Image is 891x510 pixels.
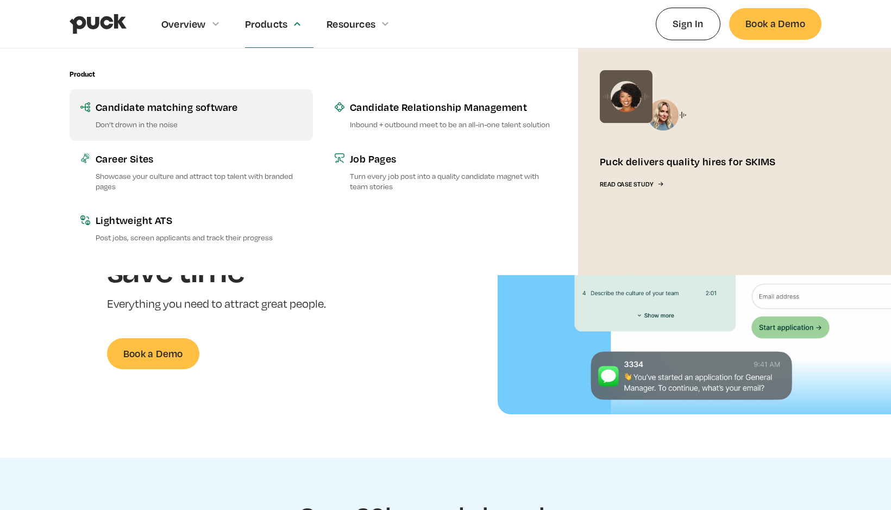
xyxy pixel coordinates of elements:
[107,181,365,288] h1: Get quality candidates, and save time
[96,213,302,227] div: Lightweight ATS
[96,171,302,191] p: Showcase your culture and attract top talent with branded pages
[245,18,288,30] div: Products
[350,152,556,165] div: Job Pages
[70,89,313,140] a: Candidate matching softwareDon’t drown in the noise
[70,141,313,202] a: Career SitesShowcase your culture and attract top talent with branded pages
[578,48,821,275] a: Puck delivers quality hires for SKIMSRead Case Study
[656,8,720,40] a: Sign In
[600,154,776,168] div: Puck delivers quality hires for SKIMS
[324,89,567,140] a: Candidate Relationship ManagementInbound + outbound meet to be an all-in-one talent solution
[350,171,556,191] p: Turn every job post into a quality candidate magnet with team stories
[327,18,375,30] div: Resources
[96,100,302,114] div: Candidate matching software
[96,152,302,165] div: Career Sites
[350,100,556,114] div: Candidate Relationship Management
[107,338,199,369] a: Book a Demo
[600,181,653,188] div: Read Case Study
[107,296,365,312] p: Everything you need to attract great people.
[70,70,95,78] div: Product
[96,232,302,242] p: Post jobs, screen applicants and track their progress
[96,119,302,129] p: Don’t drown in the noise
[729,8,821,39] a: Book a Demo
[161,18,206,30] div: Overview
[324,141,567,202] a: Job PagesTurn every job post into a quality candidate magnet with team stories
[70,202,313,253] a: Lightweight ATSPost jobs, screen applicants and track their progress
[350,119,556,129] p: Inbound + outbound meet to be an all-in-one talent solution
